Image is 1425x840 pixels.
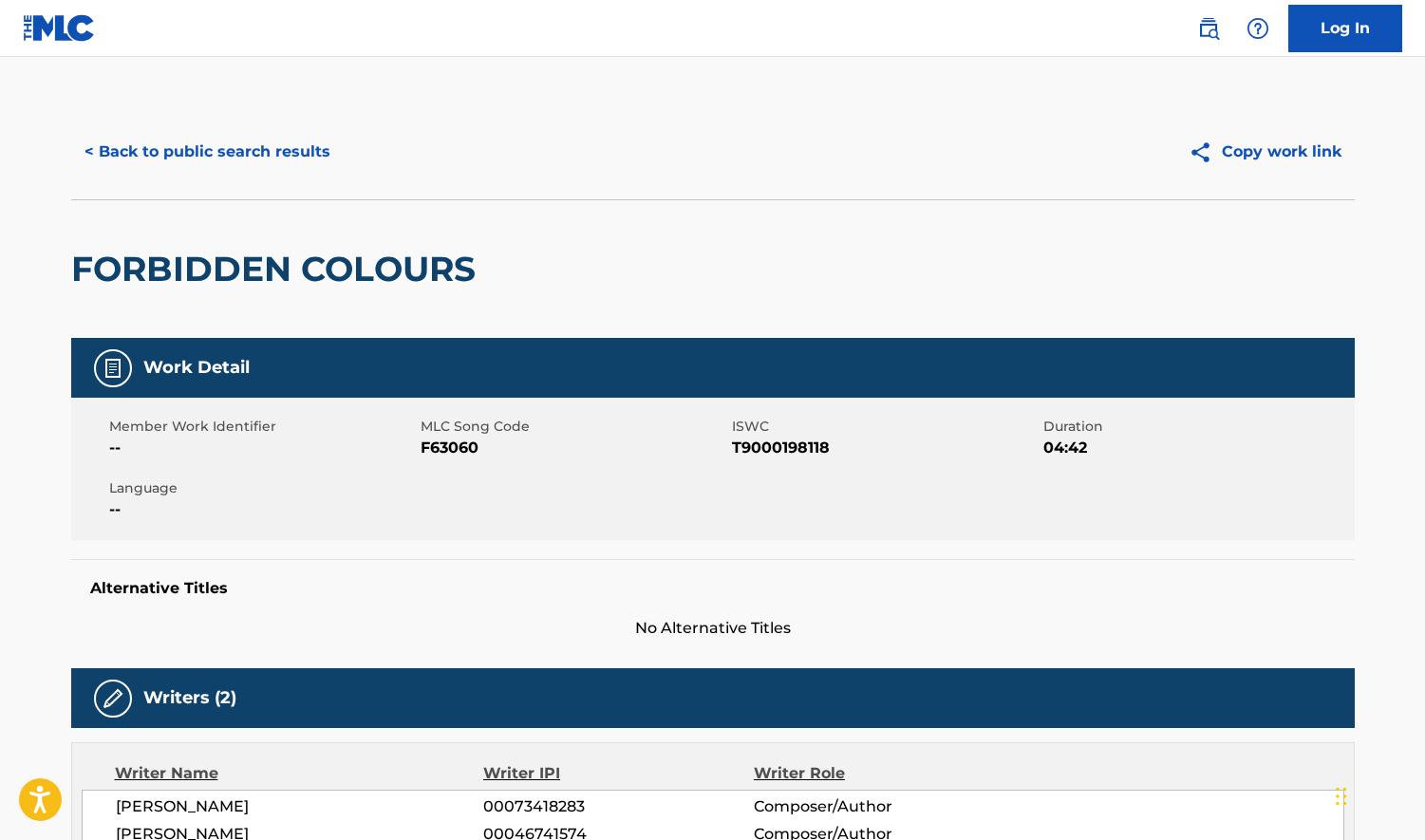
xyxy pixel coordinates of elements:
[1330,749,1425,840] iframe: Chat Widget
[116,795,484,818] span: [PERSON_NAME]
[71,617,1355,640] span: No Alternative Titles
[115,762,484,785] div: Writer Name
[421,437,727,459] span: F63060
[483,762,754,785] div: Writer IPI
[1239,9,1277,47] div: Help
[732,437,1039,459] span: T9000198118
[1190,9,1228,47] a: Public Search
[754,762,1000,785] div: Writer Role
[1336,768,1347,825] div: ドラッグ
[143,687,236,709] h5: Writers (2)
[421,417,727,437] span: MLC Song Code
[109,498,416,521] span: --
[1175,128,1355,176] button: Copy work link
[23,14,96,42] img: MLC Logo
[109,478,416,498] span: Language
[732,417,1039,437] span: ISWC
[1043,437,1350,459] span: 04:42
[1189,140,1222,164] img: Copy work link
[109,417,416,437] span: Member Work Identifier
[483,795,753,818] span: 00073418283
[102,357,124,380] img: Work Detail
[71,248,485,290] h2: FORBIDDEN COLOURS
[1197,17,1220,40] img: search
[1330,749,1425,840] div: チャットウィジェット
[1043,417,1350,437] span: Duration
[71,128,344,176] button: < Back to public search results
[90,579,1336,598] h5: Alternative Titles
[143,357,250,379] h5: Work Detail
[1247,17,1269,40] img: help
[754,795,1000,818] span: Composer/Author
[102,687,124,710] img: Writers
[109,437,416,459] span: --
[1288,5,1402,52] a: Log In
